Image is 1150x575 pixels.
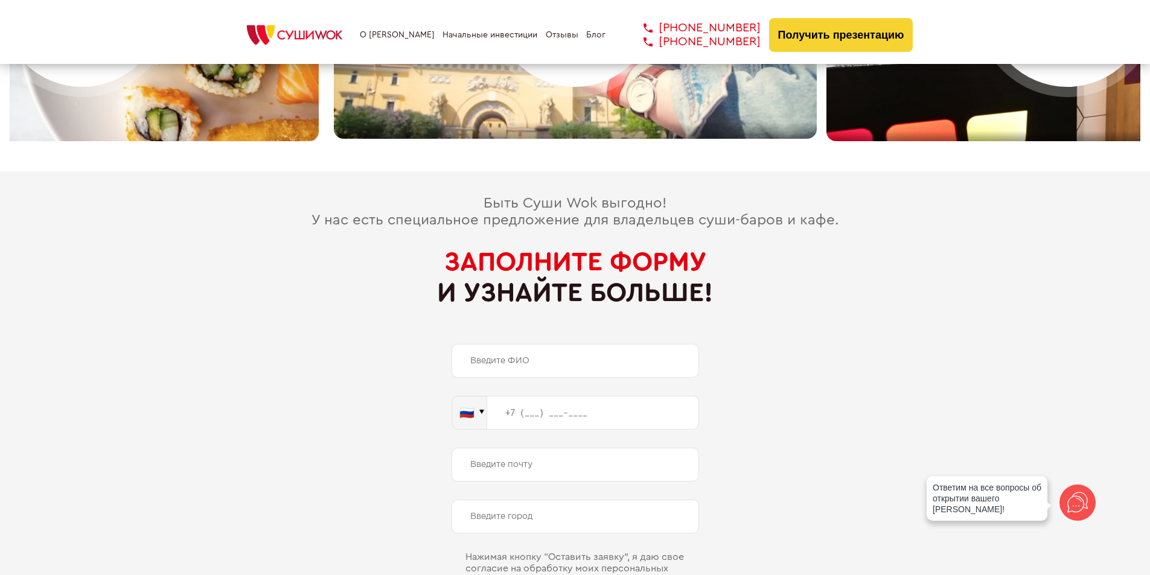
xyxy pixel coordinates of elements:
a: [PHONE_NUMBER] [625,21,761,35]
input: Введите город [452,500,699,533]
span: Заполните форму [444,249,706,275]
a: Блог [586,30,605,40]
a: О [PERSON_NAME] [360,30,435,40]
input: Введите почту [452,448,699,481]
button: Получить презентацию [769,18,913,52]
h2: и узнайте больше! [10,247,1140,308]
div: Ответим на все вопросы об открытии вашего [PERSON_NAME]! [927,476,1047,521]
input: +7 (___) ___-____ [487,396,699,430]
img: СУШИWOK [237,22,352,48]
a: [PHONE_NUMBER] [625,35,761,49]
a: Отзывы [546,30,578,40]
a: Начальные инвестиции [442,30,537,40]
input: Введите ФИО [452,344,699,378]
span: Быть Суши Wok выгодно! У нас есть специальное предложение для владельцев суши-баров и кафе. [311,196,839,227]
button: 🇷🇺 [452,396,487,430]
